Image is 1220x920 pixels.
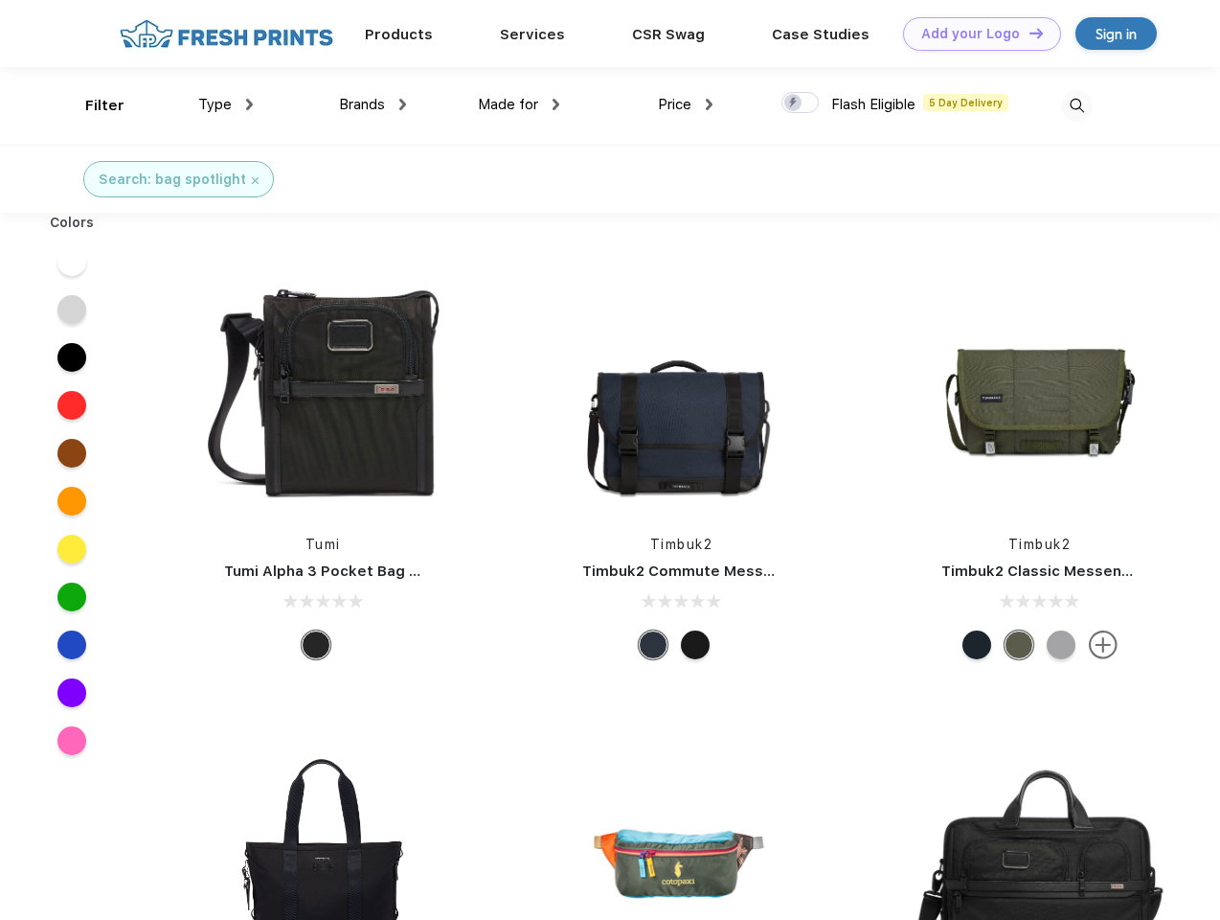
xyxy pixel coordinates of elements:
[639,631,667,659] div: Eco Nautical
[921,26,1020,42] div: Add your Logo
[1047,631,1075,659] div: Eco Rind Pop
[195,261,450,516] img: func=resize&h=266
[706,99,712,110] img: dropdown.png
[85,95,124,117] div: Filter
[553,99,559,110] img: dropdown.png
[923,94,1008,111] span: 5 Day Delivery
[1008,537,1072,552] a: Timbuk2
[1075,17,1157,50] a: Sign in
[114,17,339,51] img: fo%20logo%202.webp
[831,96,915,113] span: Flash Eligible
[365,26,433,43] a: Products
[224,563,448,580] a: Tumi Alpha 3 Pocket Bag Small
[582,563,839,580] a: Timbuk2 Commute Messenger Bag
[1005,631,1033,659] div: Eco Army
[339,96,385,113] span: Brands
[246,99,253,110] img: dropdown.png
[962,631,991,659] div: Eco Monsoon
[1061,90,1093,122] img: desktop_search.svg
[252,177,259,184] img: filter_cancel.svg
[478,96,538,113] span: Made for
[681,631,710,659] div: Eco Black
[658,96,691,113] span: Price
[1096,23,1137,45] div: Sign in
[941,563,1179,580] a: Timbuk2 Classic Messenger Bag
[913,261,1167,516] img: func=resize&h=266
[35,213,109,233] div: Colors
[99,170,246,190] div: Search: bag spotlight
[305,537,341,552] a: Tumi
[302,631,330,659] div: Black
[1029,28,1043,38] img: DT
[198,96,232,113] span: Type
[399,99,406,110] img: dropdown.png
[554,261,808,516] img: func=resize&h=266
[650,537,713,552] a: Timbuk2
[1089,631,1118,659] img: more.svg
